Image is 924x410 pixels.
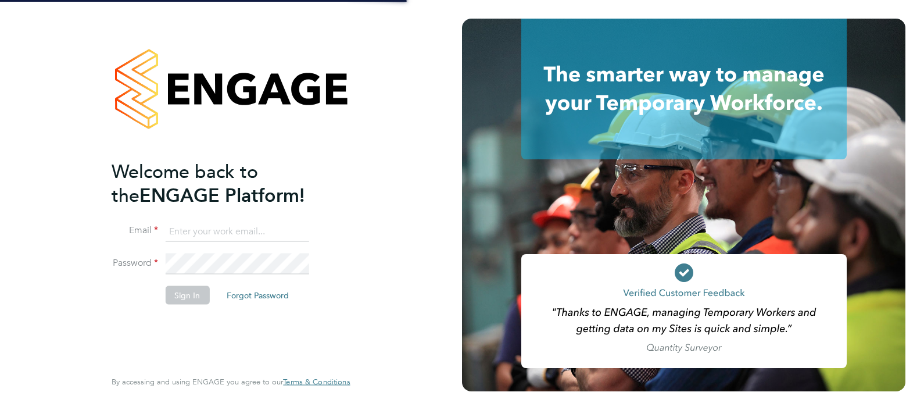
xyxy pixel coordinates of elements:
[165,286,209,305] button: Sign In
[217,286,298,305] button: Forgot Password
[112,224,158,237] label: Email
[112,160,258,206] span: Welcome back to the
[112,257,158,269] label: Password
[283,377,350,387] a: Terms & Conditions
[112,377,350,387] span: By accessing and using ENGAGE you agree to our
[112,159,338,207] h2: ENGAGE Platform!
[165,221,309,242] input: Enter your work email...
